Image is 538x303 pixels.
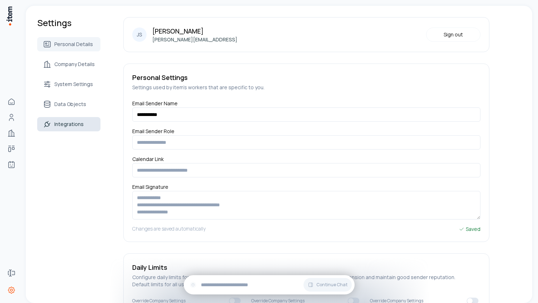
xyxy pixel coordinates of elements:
[152,26,237,36] p: [PERSON_NAME]
[4,110,19,125] a: Contacts
[4,95,19,109] a: Home
[37,97,100,111] a: Data Objects
[4,126,19,140] a: Companies
[132,225,206,233] h5: Changes are saved automatically
[184,275,355,294] div: Continue Chat
[54,61,95,68] span: Company Details
[132,262,480,272] h5: Daily Limits
[54,41,93,48] span: Personal Details
[426,27,480,42] button: Sign out
[132,128,174,137] label: Email Sender Role
[37,37,100,51] a: Personal Details
[132,72,480,82] h5: Personal Settings
[37,17,100,29] h1: Settings
[4,157,19,172] a: Agents
[4,142,19,156] a: deals
[316,282,347,288] span: Continue Chat
[132,27,147,42] div: JS
[132,274,480,288] h5: Configure daily limits for outbound actions. These limits exist to help prevent account suspensio...
[37,57,100,71] a: Company Details
[132,84,480,91] h5: Settings used by item's workers that are specific to you.
[4,283,19,297] a: Settings
[132,156,164,165] label: Calendar Link
[54,101,86,108] span: Data Objects
[303,278,352,292] button: Continue Chat
[132,100,178,110] label: Email Sender Name
[6,6,13,26] img: Item Brain Logo
[37,117,100,131] a: Integrations
[4,266,19,280] a: Forms
[37,77,100,91] a: System Settings
[54,121,84,128] span: Integrations
[459,225,480,233] div: Saved
[152,36,237,43] p: [PERSON_NAME][EMAIL_ADDRESS]
[54,81,93,88] span: System Settings
[132,183,168,193] label: Email Signature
